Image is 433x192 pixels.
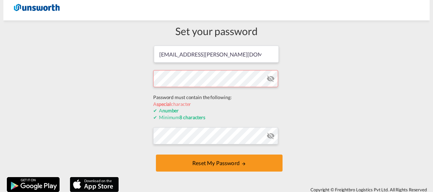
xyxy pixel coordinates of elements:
div: A [153,107,280,114]
md-icon: icon-eye-off [267,75,275,83]
input: Email address [154,46,279,63]
div: A character [153,101,280,108]
div: Set your password [153,24,280,38]
button: UPDATE MY PASSWORD [156,155,283,172]
div: Password must contain the following: [153,94,280,101]
b: special [157,101,171,107]
b: number [162,108,179,113]
b: 8 characters [179,114,205,120]
md-icon: icon-eye-off [267,132,275,140]
div: Minimum [153,114,280,121]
